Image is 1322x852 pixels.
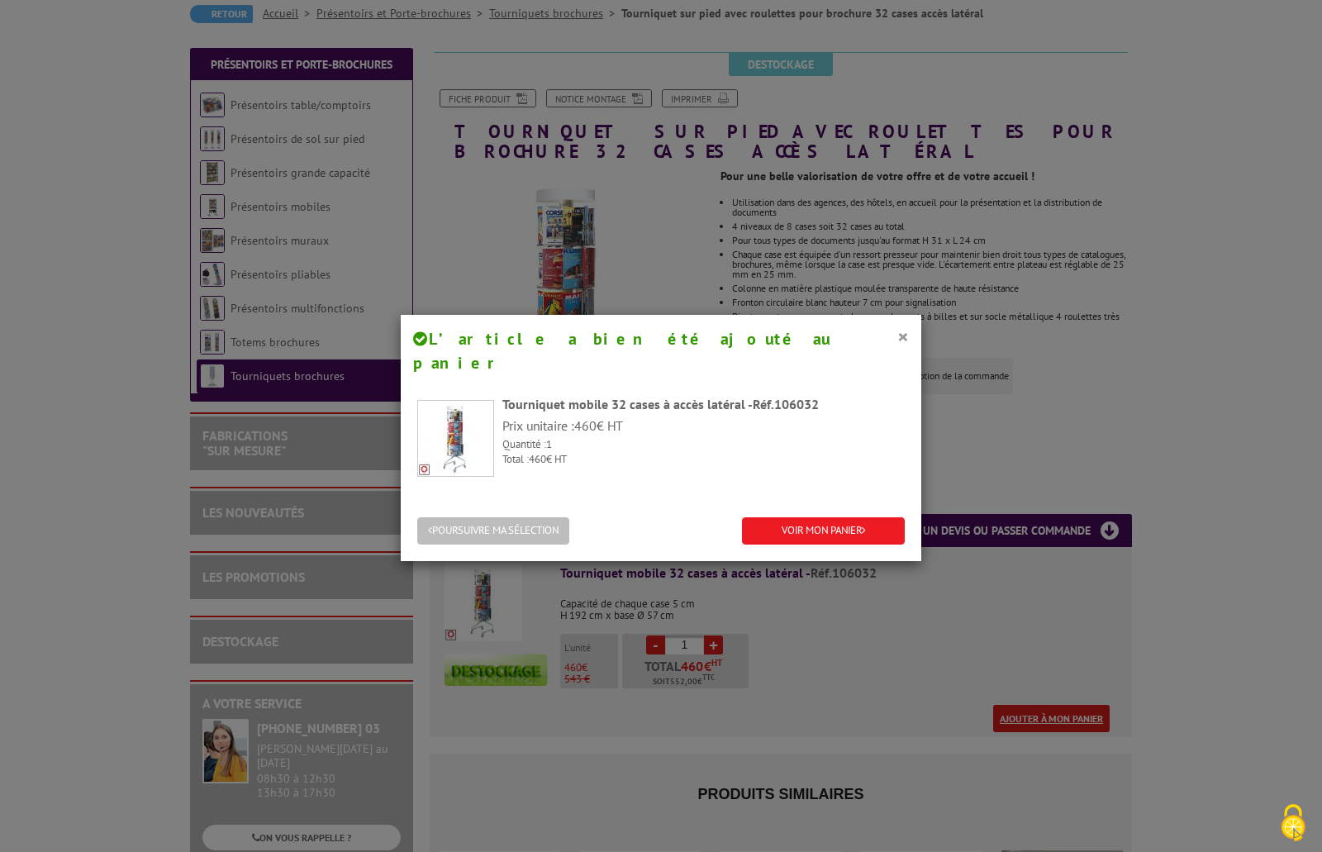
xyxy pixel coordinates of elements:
p: Total : € HT [502,452,905,468]
h4: L’article a bien été ajouté au panier [413,327,909,374]
span: Réf.106032 [753,396,819,412]
p: Prix unitaire : € HT [502,416,905,436]
button: Cookies (fenêtre modale) [1264,796,1322,852]
p: Quantité : [502,437,905,453]
a: VOIR MON PANIER [742,517,905,545]
img: Cookies (fenêtre modale) [1272,802,1314,844]
span: 460 [529,452,546,466]
span: 460 [574,417,597,434]
span: 1 [546,437,552,451]
button: × [897,326,909,347]
button: POURSUIVRE MA SÉLECTION [417,517,569,545]
div: Tourniquet mobile 32 cases à accès latéral - [502,395,905,414]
